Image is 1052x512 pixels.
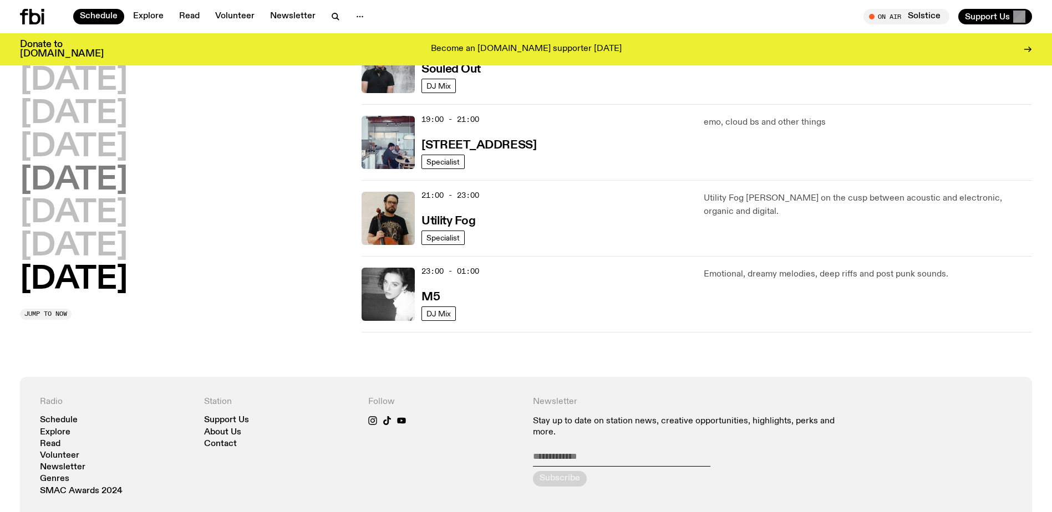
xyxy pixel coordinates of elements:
[362,116,415,169] img: Pat sits at a dining table with his profile facing the camera. Rhea sits to his left facing the c...
[704,116,1032,129] p: emo, cloud bs and other things
[20,65,128,96] button: [DATE]
[263,9,322,24] a: Newsletter
[421,155,465,169] a: Specialist
[426,157,460,166] span: Specialist
[40,397,191,407] h4: Radio
[20,198,128,229] button: [DATE]
[421,79,456,93] a: DJ Mix
[40,452,79,460] a: Volunteer
[426,233,460,242] span: Specialist
[40,428,70,437] a: Explore
[204,416,249,424] a: Support Us
[204,397,355,407] h4: Station
[20,132,128,163] button: [DATE]
[421,190,479,201] span: 21:00 - 23:00
[20,231,128,262] button: [DATE]
[421,137,536,151] a: [STREET_ADDRESS]
[24,311,67,317] span: Jump to now
[421,289,440,303] a: M5
[431,44,622,54] p: Become an [DOMAIN_NAME] supporter [DATE]
[863,9,949,24] button: On AirSolstice
[426,309,451,318] span: DJ Mix
[421,216,475,227] h3: Utility Fog
[40,475,69,483] a: Genres
[533,471,587,487] button: Subscribe
[20,165,128,196] button: [DATE]
[421,213,475,227] a: Utility Fog
[20,309,72,320] button: Jump to now
[209,9,261,24] a: Volunteer
[421,62,481,75] a: Souled Out
[126,9,170,24] a: Explore
[421,231,465,245] a: Specialist
[368,397,519,407] h4: Follow
[704,192,1032,218] p: Utility Fog [PERSON_NAME] on the cusp between acoustic and electronic, organic and digital.
[533,397,848,407] h4: Newsletter
[965,12,1010,22] span: Support Us
[533,416,848,437] p: Stay up to date on station news, creative opportunities, highlights, perks and more.
[40,440,60,448] a: Read
[421,114,479,125] span: 19:00 - 21:00
[20,40,104,59] h3: Donate to [DOMAIN_NAME]
[204,440,237,448] a: Contact
[958,9,1032,24] button: Support Us
[426,81,451,90] span: DJ Mix
[362,40,415,93] img: Stephen looks directly at the camera, wearing a black tee, black sunglasses and headphones around...
[40,487,123,495] a: SMAC Awards 2024
[421,266,479,277] span: 23:00 - 01:00
[421,140,536,151] h3: [STREET_ADDRESS]
[73,9,124,24] a: Schedule
[40,416,78,424] a: Schedule
[204,428,241,437] a: About Us
[421,306,456,321] a: DJ Mix
[421,64,481,75] h3: Souled Out
[362,192,415,245] img: Peter holds a cello, wearing a black graphic tee and glasses. He looks directly at the camera aga...
[20,264,128,295] button: [DATE]
[362,268,415,321] img: A black and white photo of Lilly wearing a white blouse and looking up at the camera.
[421,291,440,303] h3: M5
[172,9,206,24] a: Read
[40,463,85,472] a: Newsletter
[20,99,128,130] button: [DATE]
[704,268,1032,281] p: Emotional, dreamy melodies, deep riffs and post punk sounds.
